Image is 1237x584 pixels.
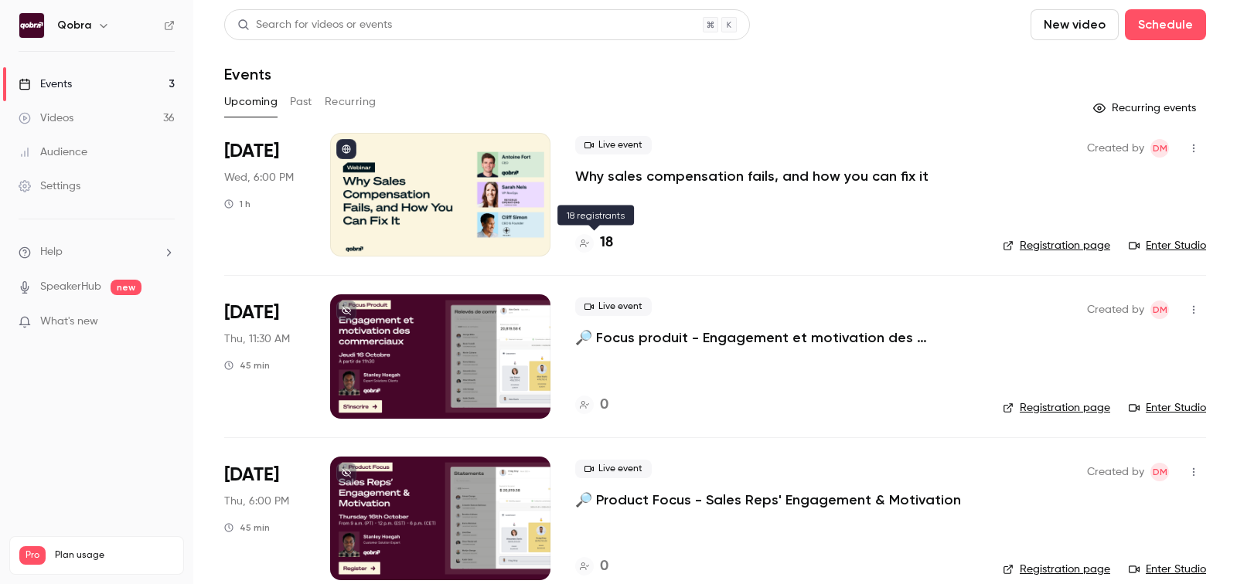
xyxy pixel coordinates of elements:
[111,280,141,295] span: new
[224,90,278,114] button: Upcoming
[600,233,613,253] h4: 18
[290,90,312,114] button: Past
[1087,139,1144,158] span: Created by
[19,76,72,92] div: Events
[1031,9,1119,40] button: New video
[575,395,608,416] a: 0
[237,17,392,33] div: Search for videos or events
[19,244,175,260] li: help-dropdown-opener
[1125,9,1206,40] button: Schedule
[40,314,98,330] span: What's new
[1129,562,1206,577] a: Enter Studio
[224,463,279,487] span: [DATE]
[575,136,652,154] span: Live event
[224,521,270,534] div: 45 min
[19,13,44,38] img: Qobra
[1150,463,1169,481] span: Dylan Manceau
[19,144,87,160] div: Audience
[224,133,305,256] div: Oct 8 Wed, 6:00 PM (Europe/Paris)
[40,244,63,260] span: Help
[1129,238,1206,253] a: Enter Studio
[575,556,608,577] a: 0
[224,300,279,325] span: [DATE]
[1153,463,1167,481] span: DM
[575,233,613,253] a: 18
[1153,300,1167,319] span: DM
[575,167,929,185] a: Why sales compensation fails, and how you can fix it
[1003,400,1110,416] a: Registration page
[575,297,652,316] span: Live event
[19,546,46,565] span: Pro
[575,328,978,347] a: 🔎 Focus produit - Engagement et motivation des commerciaux
[224,139,279,164] span: [DATE]
[1153,139,1167,158] span: DM
[1087,463,1144,481] span: Created by
[224,457,305,580] div: Oct 16 Thu, 6:00 PM (Europe/Paris)
[224,359,270,372] div: 45 min
[19,110,73,126] div: Videos
[224,294,305,418] div: Oct 16 Thu, 11:30 AM (Europe/Paris)
[224,65,271,83] h1: Events
[575,491,961,509] a: 🔎 Product Focus - Sales Reps' Engagement & Motivation
[224,170,294,185] span: Wed, 6:00 PM
[19,178,80,194] div: Settings
[224,331,290,347] span: Thu, 11:30 AM
[1003,562,1110,577] a: Registration page
[57,18,91,33] h6: Qobra
[1150,139,1169,158] span: Dylan Manceau
[224,198,250,210] div: 1 h
[1129,400,1206,416] a: Enter Studio
[1003,238,1110,253] a: Registration page
[224,494,289,509] span: Thu, 6:00 PM
[1086,96,1206,121] button: Recurring events
[55,549,174,562] span: Plan usage
[325,90,377,114] button: Recurring
[1150,300,1169,319] span: Dylan Manceau
[40,279,101,295] a: SpeakerHub
[600,556,608,577] h4: 0
[1087,300,1144,319] span: Created by
[600,395,608,416] h4: 0
[575,460,652,478] span: Live event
